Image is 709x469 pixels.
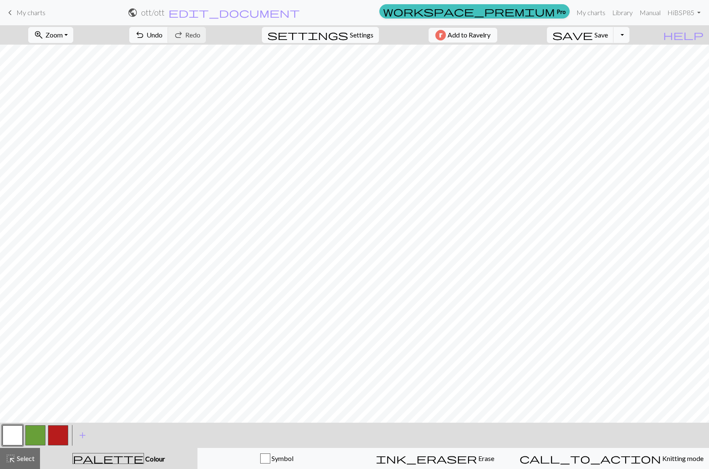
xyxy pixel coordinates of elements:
[547,27,614,43] button: Save
[356,448,514,469] button: Erase
[16,454,35,462] span: Select
[429,28,497,43] button: Add to Ravelry
[135,29,145,41] span: undo
[573,4,609,21] a: My charts
[267,30,348,40] i: Settings
[609,4,636,21] a: Library
[661,454,704,462] span: Knitting mode
[45,31,63,39] span: Zoom
[77,429,88,441] span: add
[448,30,490,40] span: Add to Ravelry
[147,31,163,39] span: Undo
[141,8,165,17] h2: ott / ott
[663,29,704,41] span: help
[594,31,608,39] span: Save
[73,453,144,464] span: palette
[34,29,44,41] span: zoom_in
[5,7,15,19] span: keyboard_arrow_left
[514,448,709,469] button: Knitting mode
[477,454,494,462] span: Erase
[5,453,16,464] span: highlight_alt
[636,4,664,21] a: Manual
[350,30,373,40] span: Settings
[129,27,168,43] button: Undo
[379,4,570,19] a: Pro
[28,27,73,43] button: Zoom
[664,4,704,21] a: HiBSP85
[383,5,555,17] span: workspace_premium
[520,453,661,464] span: call_to_action
[5,5,45,20] a: My charts
[144,455,165,463] span: Colour
[262,27,379,43] button: SettingsSettings
[270,454,293,462] span: Symbol
[16,8,45,16] span: My charts
[267,29,348,41] span: settings
[40,448,197,469] button: Colour
[552,29,593,41] span: save
[168,7,300,19] span: edit_document
[197,448,356,469] button: Symbol
[376,453,477,464] span: ink_eraser
[128,7,138,19] span: public
[435,30,446,40] img: Ravelry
